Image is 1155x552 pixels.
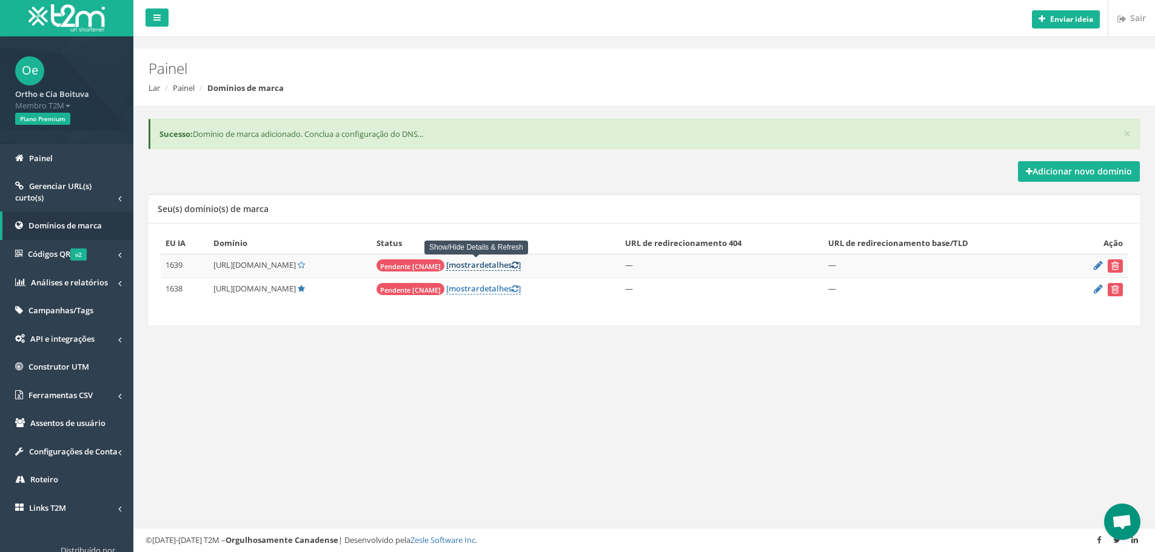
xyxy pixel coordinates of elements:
[480,259,512,270] font: detalhes
[1104,504,1140,540] div: Open chat
[166,238,186,248] font: EU IA
[75,250,82,259] font: v2
[213,259,296,270] font: [URL][DOMAIN_NAME]
[298,283,305,294] a: Padrão
[1033,165,1132,177] font: Adicionar novo domínio
[410,534,477,545] a: Zesle Software Inc.
[20,115,65,123] font: Plano Premium
[1018,161,1140,182] a: Adicionar novo domínio
[149,58,187,78] font: Painel
[446,283,521,294] a: [mostrardetalhes]
[15,181,92,203] font: Gerenciar URL(s) curto(s)
[480,283,512,294] font: detalhes
[625,238,742,248] font: URL de redirecionamento 404
[298,259,305,270] a: Definir padrão
[30,474,58,485] font: Roteiro
[1032,10,1100,28] button: Enviar ideia
[15,100,64,111] font: Membro T2M
[518,283,521,294] font: ]
[30,417,105,428] font: Assentos de usuário
[193,128,423,139] font: Domínio de marca adicionado. Conclua a configuração do DNS...
[377,238,402,248] font: Status
[380,261,441,270] font: Pendente [CNAME]
[1050,14,1093,24] font: Enviar ideia
[29,446,118,457] font: Configurações de Conta
[30,333,95,344] font: API e integrações
[31,277,108,288] font: Análises e relatórios
[449,259,480,270] font: mostrar
[28,390,93,401] font: Ferramentas CSV
[15,88,89,99] font: Ortho e Cia Boituva
[149,82,160,93] a: Lar
[213,283,296,294] font: [URL][DOMAIN_NAME]
[1123,125,1131,142] font: ×
[1130,12,1146,24] font: Sair
[29,502,66,513] font: Links T2M
[166,259,182,270] font: 1639
[446,283,449,294] font: [
[518,259,521,270] font: ]
[159,128,193,139] font: Sucesso:
[226,534,338,545] font: Orgulhosamente Canadense
[828,259,836,270] font: —
[1103,238,1123,248] font: Ação
[158,203,269,214] font: Seu(s) domínio(s) de marca
[625,283,633,294] font: —
[828,283,836,294] font: —
[28,4,105,32] img: T2M
[446,259,449,270] font: [
[15,85,118,111] a: Ortho e Cia Boituva Membro T2M
[28,361,89,372] font: Construtor UTM
[424,241,528,254] div: Show/Hide Details & Refresh
[28,305,93,316] font: Campanhas/Tags
[828,238,968,248] font: URL de redirecionamento base/TLD
[22,62,38,78] font: Oe
[449,283,480,294] font: mostrar
[380,285,441,294] font: Pendente [CNAME]
[28,220,102,231] font: Domínios de marca
[446,259,521,271] a: [mostrardetalhes]
[29,153,53,164] font: Painel
[28,248,70,259] font: Códigos QR
[207,82,284,93] font: Domínios de marca
[213,238,247,248] font: Domínio
[166,283,182,294] font: 1638
[625,259,633,270] font: —
[338,534,410,545] font: | Desenvolvido pela
[146,534,226,545] font: ©[DATE]-[DATE] T2M –
[173,82,195,93] a: Painel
